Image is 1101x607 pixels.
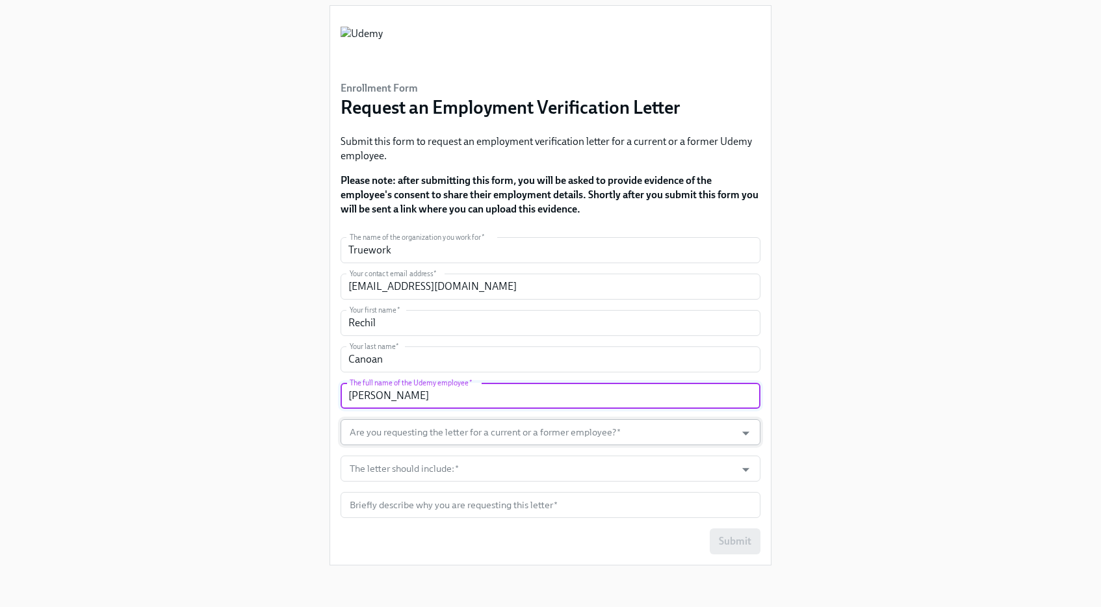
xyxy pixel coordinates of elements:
button: Open [736,423,756,443]
h3: Request an Employment Verification Letter [341,96,680,119]
img: Udemy [341,27,383,66]
button: Open [736,459,756,480]
strong: Please note: after submitting this form, you will be asked to provide evidence of the employee's ... [341,174,758,215]
p: Submit this form to request an employment verification letter for a current or a former Udemy emp... [341,135,760,163]
h6: Enrollment Form [341,81,680,96]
